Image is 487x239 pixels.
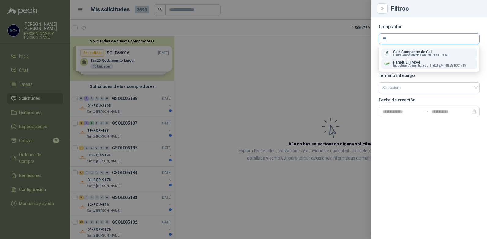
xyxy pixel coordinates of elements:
[384,61,391,67] img: Company Logo
[379,98,480,102] p: Fecha de creación
[381,59,477,69] button: Company LogoPanela El TrébolIndustrias Alimenticias El Trébol SA-NIT:821001749
[381,48,477,59] button: Company LogoClub Campestre de CaliClub Campestre de Cali-NIT:890308040
[393,64,443,67] span: Industrias Alimenticias El Trébol SA -
[424,109,429,114] span: swap-right
[444,64,466,67] span: NIT : 821001749
[393,61,466,64] p: Panela El Trébol
[384,50,391,57] img: Company Logo
[379,5,386,12] button: Close
[393,54,426,57] span: Club Campestre de Cali -
[428,54,449,57] span: NIT : 890308040
[379,25,480,28] p: Comprador
[424,109,429,114] span: to
[393,50,449,54] p: Club Campestre de Cali
[391,6,480,12] div: Filtros
[379,74,480,77] p: Términos de pago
